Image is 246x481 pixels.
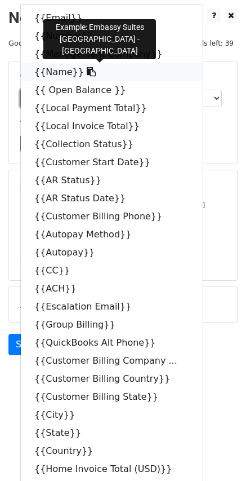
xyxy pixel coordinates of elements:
a: {{City}} [21,406,203,424]
iframe: Chat Widget [190,427,246,481]
a: {{Home Invoice Total (USD)}} [21,460,203,478]
a: {{Country}} [21,442,203,460]
a: {{State}} [21,424,203,442]
div: Example: Embassy Suites [GEOGRAPHIC_DATA] - [GEOGRAPHIC_DATA] [43,19,156,59]
a: {{Number}} [21,27,203,45]
a: {{Autopay}} [21,244,203,262]
a: {{Group Billing}} [21,316,203,334]
a: {{Escalation Email}} [21,298,203,316]
a: {{AR Status Date}} [21,189,203,208]
a: {{CC}} [21,262,203,280]
a: {{AR Status}} [21,171,203,189]
a: {{Autopay Method}} [21,226,203,244]
a: {{Local Payment Total}} [21,99,203,117]
h2: New Campaign [8,8,238,28]
a: {{Email}} [21,9,203,27]
a: {{Customer Billing State}} [21,388,203,406]
a: {{QuickBooks Alt Phone}} [21,334,203,352]
a: {{Customer Start Date}} [21,153,203,171]
a: {{Management Company}} [21,45,203,63]
a: {{ Open Balance }} [21,81,203,99]
a: {{ACH}} [21,280,203,298]
a: {{Customer Billing Phone}} [21,208,203,226]
a: {{Collection Status}} [21,135,203,153]
a: Send [8,334,46,355]
a: {{Local Invoice Total}} [21,117,203,135]
a: {{Customer Billing Company ... [21,352,203,370]
a: {{Name}} [21,63,203,81]
small: Google Sheet: [8,39,162,47]
a: {{Customer Billing Country}} [21,370,203,388]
